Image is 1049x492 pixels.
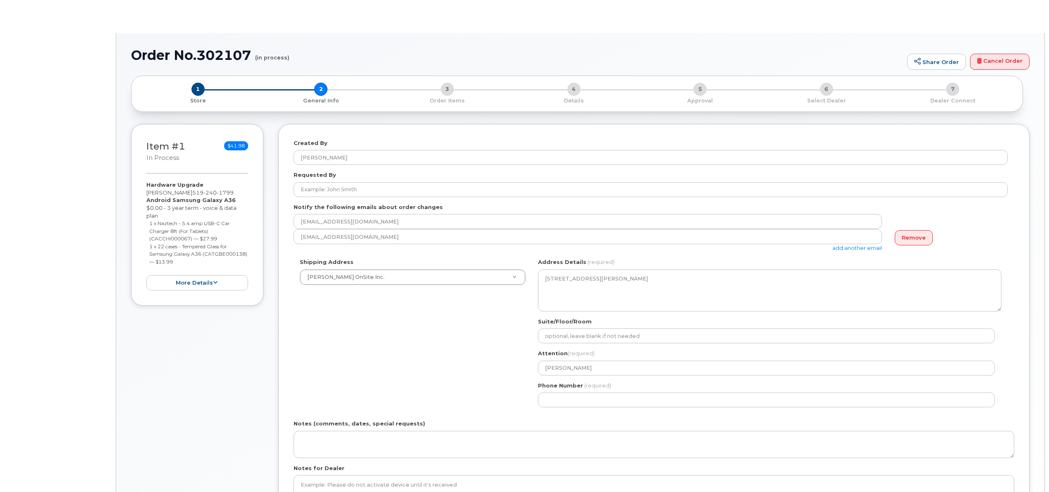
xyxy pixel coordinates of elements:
span: $41.98 [224,141,248,150]
label: Shipping Address [300,258,354,266]
input: Example: john@appleseed.com [294,214,882,229]
span: (required) [568,350,595,357]
span: Roberts OnSite Inc. [307,274,385,280]
a: 1 Store [138,96,258,105]
span: 519 [192,189,234,196]
span: 240 [203,189,217,196]
label: Phone Number [538,382,583,390]
a: Remove [895,230,933,245]
span: 1799 [217,189,234,196]
span: (required) [588,259,614,265]
a: Cancel Order [970,54,1030,70]
span: (required) [584,382,611,389]
small: (in process) [255,48,289,61]
h3: Item #1 [146,141,185,162]
label: Attention [538,349,595,357]
h1: Order No.302107 [131,48,903,62]
span: 1 [191,83,205,96]
small: in process [146,154,179,162]
small: 1 x 22 cases - Tempered Glass for Samsung Galaxy A36 (CATGBE000138) — $13.99 [149,243,247,265]
label: Requested By [294,171,336,179]
label: Notes for Dealer [294,464,344,472]
div: [PERSON_NAME] $0.00 - 3 year term - voice & data plan [146,181,248,290]
a: add another email [832,245,882,251]
strong: Android Samsung Galaxy A36 [146,197,236,203]
strong: Hardware Upgrade [146,181,203,188]
label: Suite/Floor/Room [538,318,592,326]
input: optional, leave blank if not needed [538,328,995,343]
label: Notes (comments, dates, special requests) [294,420,425,428]
input: Example: john@appleseed.com [294,229,882,244]
a: Share Order [907,54,966,70]
label: Created By [294,139,327,147]
a: [PERSON_NAME] OnSite Inc. [300,270,525,285]
input: Example: John Smith [294,182,1008,197]
small: 1 x Naztech - 5.4 amp USB-C Car Charger 8ft (For Tablets) (CACCHI000067) — $27.99 [149,220,230,242]
label: Address Details [538,258,586,266]
label: Notify the following emails about order changes [294,203,443,211]
button: more details [146,275,248,290]
p: Store [141,97,255,105]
